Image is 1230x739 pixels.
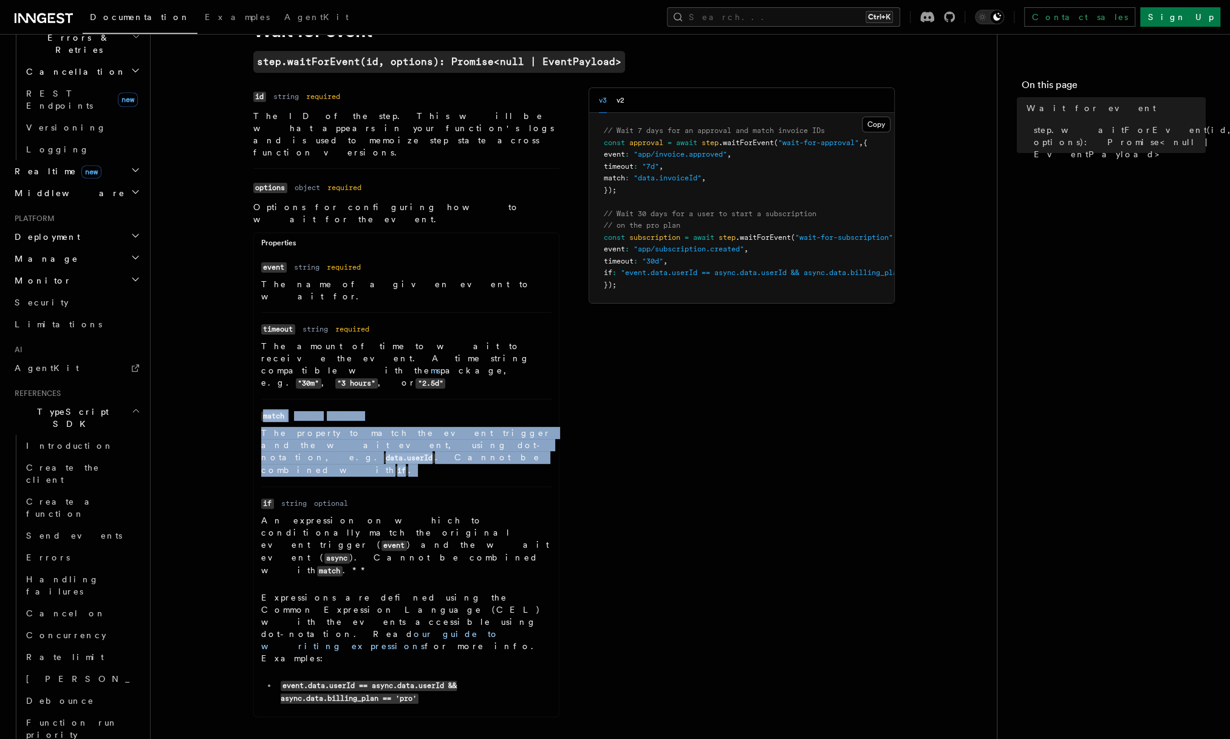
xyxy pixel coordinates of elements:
a: step.waitForEvent(id, options): Promise<null | EventPayload> [253,51,625,73]
span: : [625,245,629,253]
p: The property to match the event trigger and the wait event, using dot-notation, e.g. . Cannot be ... [261,427,552,477]
span: = [685,233,689,242]
span: : [612,268,617,277]
span: new [118,92,138,107]
span: : [634,257,638,265]
span: Introduction [26,441,114,451]
button: Cancellation [21,61,143,83]
p: An expression on which to conditionally match the original event trigger ( ) and the wait event (... [261,514,552,577]
span: AI [10,345,22,355]
button: Manage [10,248,143,270]
span: Wait for event [1027,102,1156,114]
span: , [727,150,731,158]
span: Monitor [10,274,72,287]
span: approval [629,138,663,147]
span: : [625,150,629,158]
span: AgentKit [284,12,349,22]
span: : [634,162,638,171]
a: Limitations [10,313,143,335]
a: REST Endpointsnew [21,83,143,117]
dd: required [335,324,369,334]
a: Examples [197,4,277,33]
h4: On this page [1022,78,1206,97]
span: step [719,233,736,242]
code: options [253,183,287,193]
span: new [81,165,101,179]
dd: required [306,92,340,101]
button: Toggle dark mode [975,10,1004,24]
span: Security [15,298,69,307]
code: async [324,553,350,564]
button: Monitor [10,270,143,291]
span: event [604,150,625,158]
a: Handling failures [21,568,143,602]
span: .waitForEvent [736,233,791,242]
span: Create a function [26,497,98,519]
p: Expressions are defined using the Common Expression Language (CEL) with the events accessible usi... [261,591,552,664]
code: "2.5d" [415,378,445,389]
a: Send events [21,525,143,547]
span: Concurrency [26,630,106,640]
button: Copy [862,117,890,132]
span: , [744,245,748,253]
div: Properties [254,238,559,253]
span: = [668,138,672,147]
a: Documentation [83,4,197,34]
a: Sign Up [1140,7,1220,27]
span: "data.invoiceId" [634,174,702,182]
button: v3 [599,88,607,113]
span: Middleware [10,187,125,199]
span: // on the pro plan [604,221,680,230]
span: Examples [205,12,270,22]
span: REST Endpoints [26,89,93,111]
code: event [261,262,287,273]
span: await [676,138,697,147]
button: Middleware [10,182,143,204]
button: TypeScript SDK [10,401,143,435]
span: "7d" [642,162,659,171]
a: Logging [21,138,143,160]
span: Errors [26,553,70,562]
button: Search...Ctrl+K [667,7,900,27]
a: ms [431,366,440,375]
span: Documentation [90,12,190,22]
span: , [859,138,863,147]
dd: string [294,411,319,421]
a: Concurrency [21,624,143,646]
span: .waitForEvent [719,138,774,147]
span: timeout [604,257,634,265]
dd: object [295,183,320,192]
code: "30m" [296,378,321,389]
code: event [381,540,407,551]
dd: string [273,92,299,101]
button: Deployment [10,226,143,248]
button: v2 [617,88,624,113]
span: ( [774,138,778,147]
a: Security [10,291,143,313]
span: // Wait 30 days for a user to start a subscription [604,209,816,218]
span: match [604,174,625,182]
span: , [893,233,897,242]
span: Cancel on [26,608,106,618]
span: ( [791,233,795,242]
p: The amount of time to wait to receive the event. A time string compatible with the package, e.g. ... [261,340,552,389]
code: timeout [261,324,295,335]
a: Wait for event [1022,97,1206,119]
a: AgentKit [10,357,143,379]
span: AgentKit [15,363,79,373]
a: Debounce [21,690,143,712]
dd: optional [314,499,348,508]
span: [PERSON_NAME] [26,674,204,684]
span: { [863,138,867,147]
code: if [395,466,408,476]
span: Rate limit [26,652,104,662]
span: Logging [26,145,89,154]
span: References [10,389,61,398]
p: The ID of the step. This will be what appears in your function's logs and is used to memoize step... [253,110,559,158]
span: "event.data.userId == async.data.userId && async.data.billing_plan == 'pro'" [621,268,944,277]
dd: optional [327,411,361,421]
a: Contact sales [1024,7,1135,27]
dd: required [327,262,361,272]
span: Cancellation [21,66,126,78]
